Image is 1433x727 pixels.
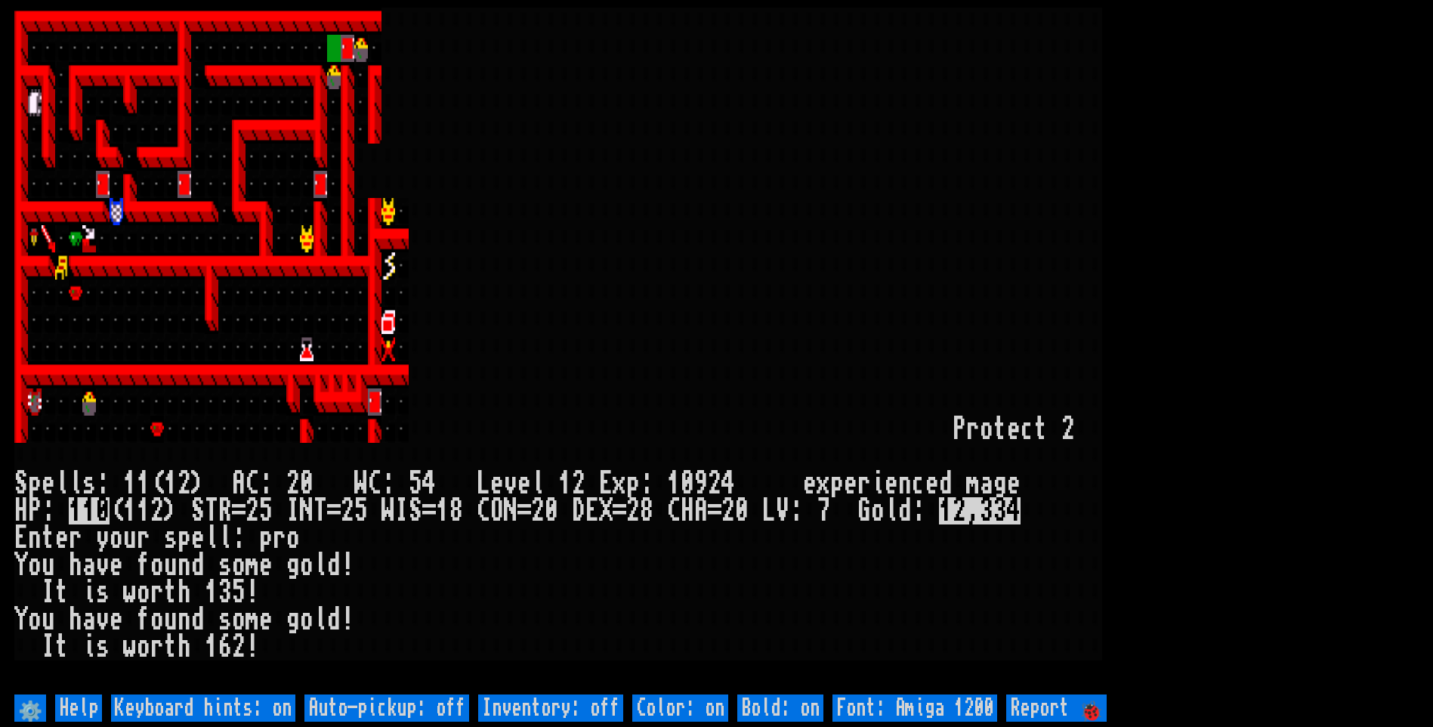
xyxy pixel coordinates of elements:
[28,497,42,524] div: P
[832,695,997,722] input: Font: Amiga 1200
[259,552,273,579] div: e
[178,470,191,497] div: 2
[993,470,1007,497] div: g
[803,470,817,497] div: e
[110,524,123,552] div: o
[164,552,178,579] div: u
[205,524,218,552] div: l
[572,497,585,524] div: D
[898,497,912,524] div: d
[96,524,110,552] div: y
[14,524,28,552] div: E
[721,497,735,524] div: 2
[164,470,178,497] div: 1
[925,470,939,497] div: e
[55,633,69,660] div: t
[191,470,205,497] div: )
[28,552,42,579] div: o
[1061,416,1075,443] div: 2
[708,470,721,497] div: 2
[572,470,585,497] div: 2
[381,497,395,524] div: W
[42,497,55,524] div: :
[178,524,191,552] div: p
[246,470,259,497] div: C
[42,552,55,579] div: u
[354,470,368,497] div: W
[817,497,830,524] div: 7
[218,579,232,606] div: 3
[694,470,708,497] div: 9
[205,633,218,660] div: 1
[409,497,422,524] div: S
[993,416,1007,443] div: t
[259,606,273,633] div: e
[504,497,517,524] div: N
[28,606,42,633] div: o
[96,633,110,660] div: s
[14,470,28,497] div: S
[69,524,82,552] div: r
[178,633,191,660] div: h
[96,552,110,579] div: v
[69,470,82,497] div: l
[980,497,993,524] mark: 3
[300,470,313,497] div: 0
[191,606,205,633] div: d
[259,524,273,552] div: p
[1034,416,1048,443] div: t
[69,606,82,633] div: h
[246,579,259,606] div: !
[14,497,28,524] div: H
[599,497,613,524] div: X
[817,470,830,497] div: x
[939,470,953,497] div: d
[681,470,694,497] div: 0
[613,470,626,497] div: x
[980,470,993,497] div: a
[178,606,191,633] div: n
[395,497,409,524] div: I
[69,497,82,524] mark: 1
[694,497,708,524] div: A
[110,606,123,633] div: e
[558,470,572,497] div: 1
[164,524,178,552] div: s
[422,497,436,524] div: =
[327,606,341,633] div: d
[150,633,164,660] div: r
[341,497,354,524] div: 2
[123,497,137,524] div: 1
[966,416,980,443] div: r
[42,579,55,606] div: I
[626,497,640,524] div: 2
[354,497,368,524] div: 5
[912,470,925,497] div: c
[304,695,469,722] input: Auto-pickup: off
[885,497,898,524] div: l
[28,524,42,552] div: n
[1006,695,1107,722] input: Report 🐞
[953,497,966,524] mark: 2
[993,497,1007,524] mark: 3
[232,579,246,606] div: 5
[164,579,178,606] div: t
[477,470,490,497] div: L
[232,470,246,497] div: A
[96,579,110,606] div: s
[1021,416,1034,443] div: c
[286,497,300,524] div: I
[599,470,613,497] div: E
[857,470,871,497] div: r
[55,579,69,606] div: t
[178,579,191,606] div: h
[28,470,42,497] div: p
[232,497,246,524] div: =
[191,552,205,579] div: d
[137,633,150,660] div: o
[313,552,327,579] div: l
[776,497,789,524] div: V
[300,552,313,579] div: o
[368,470,381,497] div: C
[55,695,102,722] input: Help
